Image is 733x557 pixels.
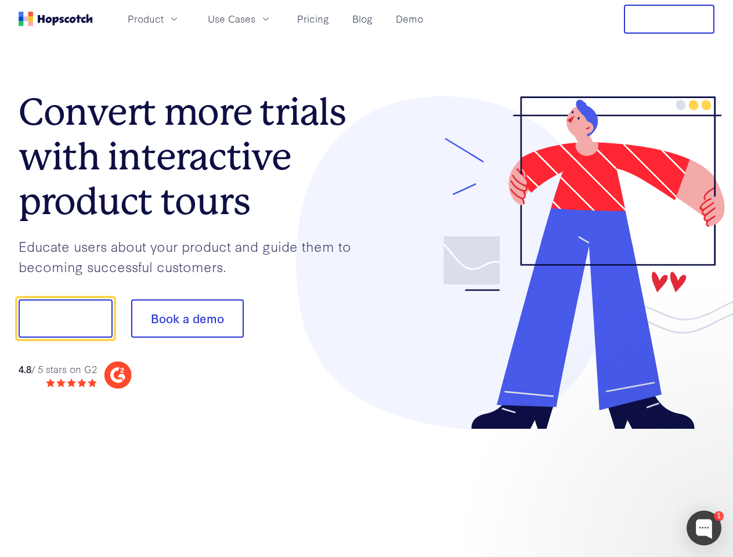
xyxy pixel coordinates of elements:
span: Use Cases [208,12,255,26]
button: Show me! [19,299,113,338]
a: Demo [391,9,428,28]
div: 1 [714,511,724,521]
button: Free Trial [624,5,714,34]
h1: Convert more trials with interactive product tours [19,90,367,223]
div: / 5 stars on G2 [19,362,97,377]
a: Pricing [293,9,334,28]
a: Blog [348,9,377,28]
a: Home [19,12,93,26]
button: Book a demo [131,299,244,338]
p: Educate users about your product and guide them to becoming successful customers. [19,236,367,276]
button: Use Cases [201,9,279,28]
strong: 4.8 [19,362,31,375]
button: Product [121,9,187,28]
span: Product [128,12,164,26]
